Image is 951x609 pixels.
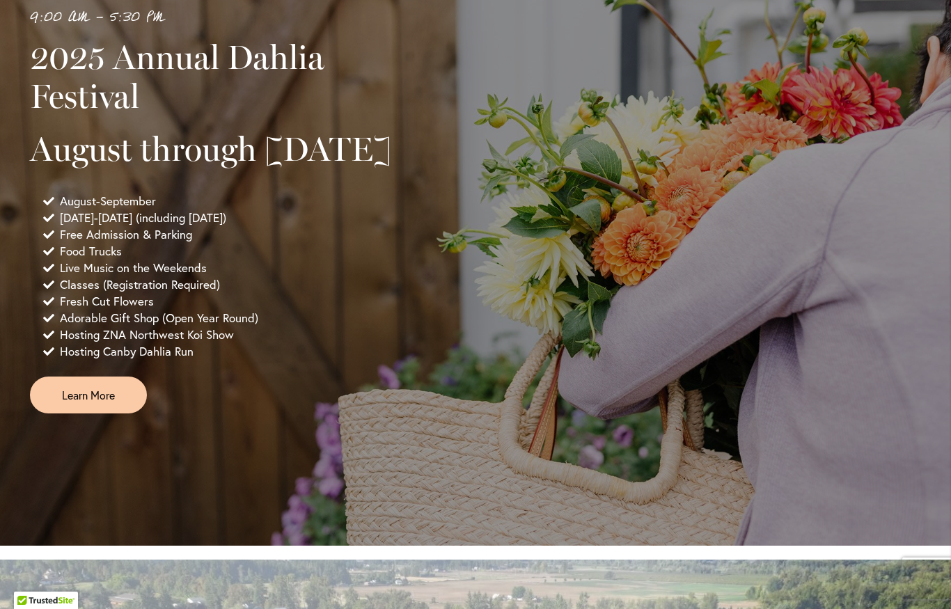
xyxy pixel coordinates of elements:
h2: August through [DATE] [30,129,413,168]
p: 9:00 AM - 5:30 PM [30,6,413,29]
span: Food Trucks [60,243,122,260]
span: Adorable Gift Shop (Open Year Round) [60,310,258,326]
span: August-September [60,193,156,209]
span: Live Music on the Weekends [60,260,207,276]
a: Learn More [30,377,147,413]
h2: 2025 Annual Dahlia Festival [30,38,413,116]
span: Classes (Registration Required) [60,276,220,293]
span: Free Admission & Parking [60,226,192,243]
span: [DATE]-[DATE] (including [DATE]) [60,209,226,226]
span: Hosting Canby Dahlia Run [60,343,194,360]
span: Fresh Cut Flowers [60,293,154,310]
span: Hosting ZNA Northwest Koi Show [60,326,234,343]
span: Learn More [62,387,115,403]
